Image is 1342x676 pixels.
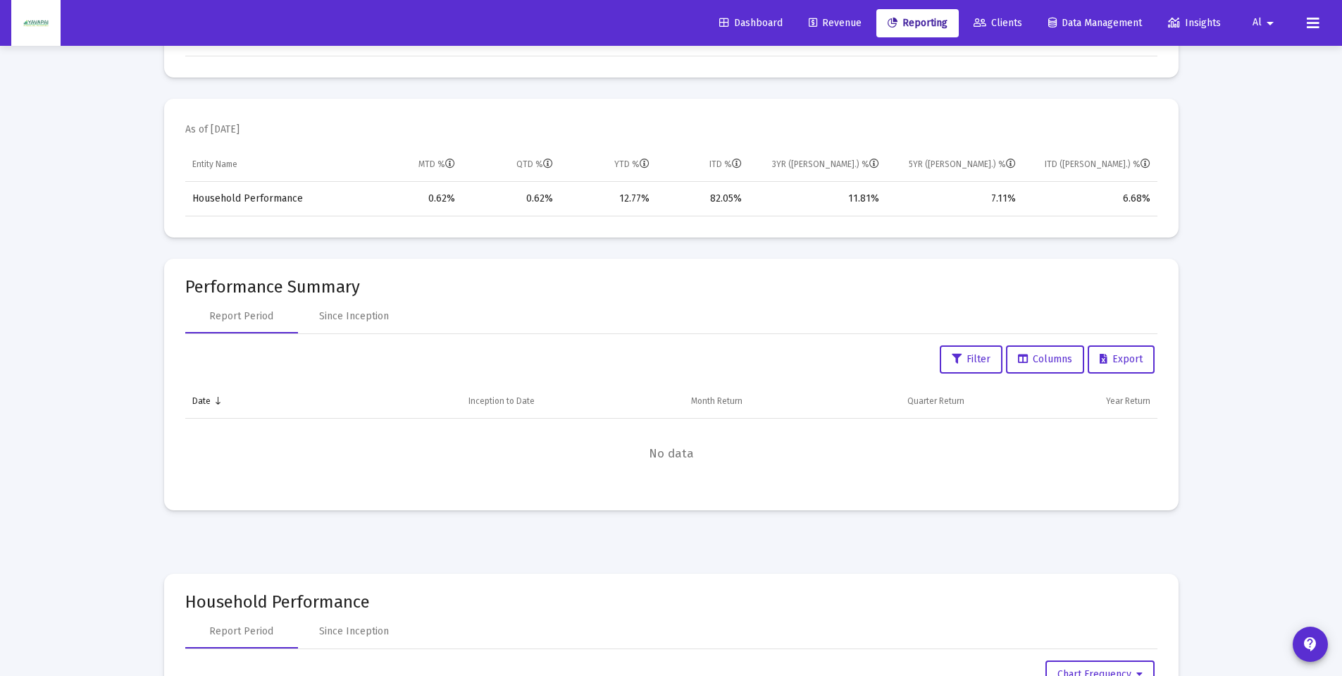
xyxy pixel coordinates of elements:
div: 7.11% [893,192,1016,206]
div: 82.05% [664,192,743,206]
span: Reporting [888,17,948,29]
mat-card-subtitle: As of [DATE] [185,123,240,137]
a: Revenue [797,9,873,37]
div: 0.62% [370,192,455,206]
span: Export [1100,353,1143,365]
div: 3YR ([PERSON_NAME].) % [772,159,879,170]
div: 12.77% [567,192,650,206]
mat-icon: contact_support [1302,636,1319,653]
div: Report Period [209,309,273,324]
span: No data [185,446,1157,462]
div: ITD ([PERSON_NAME].) % [1045,159,1150,170]
a: Reporting [876,9,959,37]
a: Data Management [1037,9,1153,37]
div: Data grid [185,148,1157,216]
div: Since Inception [319,625,389,639]
a: Clients [962,9,1033,37]
div: Data grid [185,385,1157,490]
td: Column Date [185,385,296,419]
td: Column MTD % [363,148,462,182]
a: Insights [1157,9,1232,37]
button: Export [1088,345,1155,374]
div: Month Return [691,395,743,407]
td: Column Entity Name [185,148,363,182]
span: Dashboard [719,17,783,29]
td: Column 5YR (Ann.) % [886,148,1023,182]
td: Column Inception to Date [296,385,542,419]
td: Column ITD % [657,148,750,182]
td: Column YTD % [560,148,657,182]
button: Filter [940,345,1002,374]
span: Data Management [1048,17,1142,29]
td: Column Month Return [542,385,750,419]
mat-card-title: Household Performance [185,595,1157,609]
div: YTD % [614,159,650,170]
a: Dashboard [708,9,794,37]
img: Dashboard [22,9,50,37]
span: Insights [1168,17,1221,29]
div: Entity Name [192,159,237,170]
button: Al [1236,8,1296,37]
div: Quarter Return [907,395,964,407]
div: Date [192,395,211,407]
span: Clients [974,17,1022,29]
mat-icon: arrow_drop_down [1262,9,1279,37]
td: Column Quarter Return [750,385,971,419]
span: Revenue [809,17,862,29]
span: Columns [1018,353,1072,365]
mat-card-title: Performance Summary [185,280,1157,294]
td: Column QTD % [462,148,560,182]
td: Column 3YR (Ann.) % [749,148,886,182]
div: Since Inception [319,309,389,324]
div: MTD % [418,159,455,170]
div: 5YR ([PERSON_NAME].) % [909,159,1016,170]
td: Column ITD (Ann.) % [1023,148,1157,182]
div: 0.62% [469,192,553,206]
button: Columns [1006,345,1084,374]
div: QTD % [516,159,553,170]
div: 11.81% [756,192,878,206]
div: 6.68% [1030,192,1150,206]
div: Year Return [1106,395,1150,407]
div: ITD % [709,159,742,170]
span: Al [1253,17,1262,29]
td: Column Year Return [971,385,1157,419]
div: Report Period [209,625,273,639]
div: Inception to Date [468,395,535,407]
span: Filter [952,353,990,365]
td: Household Performance [185,182,363,216]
